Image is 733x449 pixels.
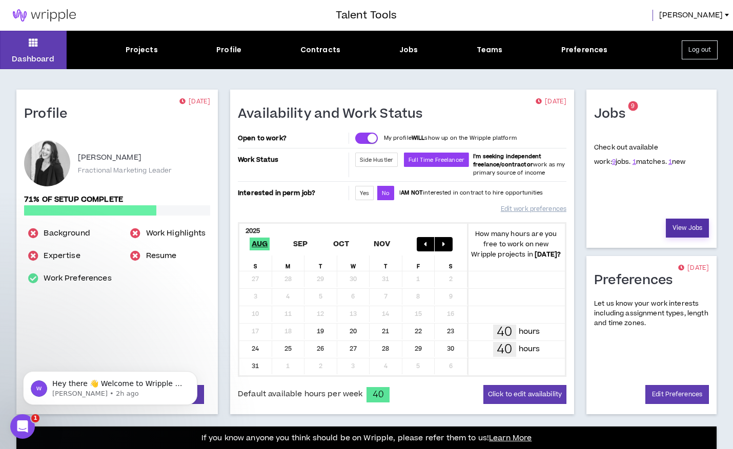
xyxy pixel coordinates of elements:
div: Contracts [300,45,340,55]
a: Expertise [44,250,80,262]
p: Interested in perm job? [238,186,347,200]
span: Side Hustler [360,156,394,164]
sup: 9 [628,101,638,111]
span: new [668,157,686,166]
div: S [435,255,467,271]
span: Nov [372,238,393,250]
span: work as my primary source of income [473,153,565,177]
span: Yes [360,189,369,197]
p: hours [519,344,540,355]
h1: Jobs [594,106,633,122]
p: Dashboard [12,54,54,65]
div: Preferences [561,45,608,55]
div: F [402,255,435,271]
p: [DATE] [179,97,210,107]
span: Aug [250,238,270,250]
a: 1 [668,157,672,166]
b: 2025 [246,226,260,236]
span: [PERSON_NAME] [659,10,723,21]
div: Profile [216,45,241,55]
iframe: Intercom notifications message [8,350,213,421]
a: Background [44,227,90,240]
a: Edit Preferences [645,385,709,404]
span: Oct [331,238,352,250]
p: [DATE] [536,97,566,107]
p: If you know anyone you think should be on Wripple, please refer them to us! [201,432,532,444]
span: jobs. [612,157,631,166]
a: View Jobs [666,219,709,238]
div: Bethany P. [24,140,70,186]
p: Check out available work: [594,143,686,166]
p: [DATE] [678,263,709,273]
iframe: Intercom live chat [10,414,35,439]
p: How many hours are you free to work on new Wripple projects in [467,229,565,260]
span: 1 [31,414,39,422]
span: No [382,189,390,197]
p: My profile show up on the Wripple platform [384,134,517,142]
div: Teams [477,45,503,55]
span: 9 [631,102,635,111]
p: Fractional Marketing Leader [78,166,172,175]
p: hours [519,326,540,337]
b: [DATE] ? [535,250,561,259]
div: M [272,255,305,271]
button: Click to edit availability [483,385,566,404]
div: W [337,255,370,271]
b: I'm seeking independent freelance/contractor [473,153,541,168]
div: T [304,255,337,271]
p: [PERSON_NAME] [78,152,141,164]
p: Work Status [238,153,347,167]
span: Default available hours per week [238,389,362,400]
span: matches. [633,157,667,166]
h1: Availability and Work Status [238,106,431,122]
p: 71% of setup complete [24,194,210,205]
p: I interested in contract to hire opportunities [399,189,543,197]
div: Projects [126,45,158,55]
a: Learn More [489,433,532,443]
a: 1 [633,157,636,166]
h1: Preferences [594,272,681,289]
strong: AM NOT [401,189,423,197]
a: Work Preferences [44,272,111,285]
div: T [370,255,402,271]
p: Let us know your work interests including assignment types, length and time zones. [594,299,709,329]
a: 9 [612,157,616,166]
div: Jobs [399,45,418,55]
a: Edit work preferences [501,200,566,218]
a: Resume [146,250,177,262]
a: Work Highlights [146,227,206,240]
button: Log out [682,40,718,59]
p: Open to work? [238,134,347,142]
h3: Talent Tools [336,8,397,23]
span: Sep [291,238,310,250]
div: S [239,255,272,271]
strong: WILL [412,134,425,142]
h1: Profile [24,106,75,122]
